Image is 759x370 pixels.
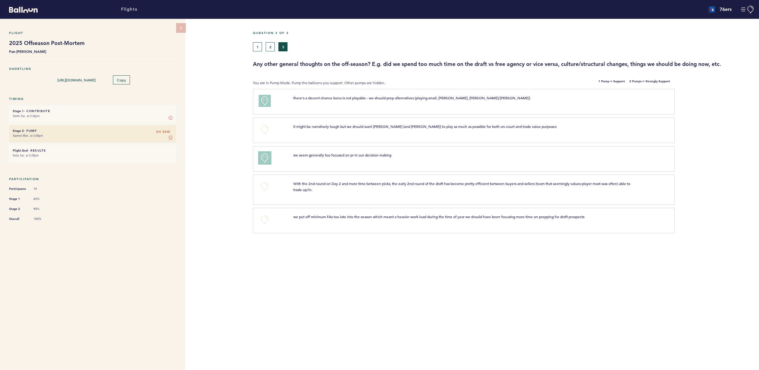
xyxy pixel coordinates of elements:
h6: - Pump [13,129,172,133]
span: Copy [117,77,126,82]
small: Flight End [13,149,28,152]
button: 1 [253,42,262,51]
h6: - Results [13,149,172,152]
button: Manage Account [741,6,754,13]
span: 90% [33,207,52,211]
span: +1 [263,97,267,103]
b: 1 Pump = Support [598,80,625,86]
time: Ends Tue. at 5:00pm [13,153,39,157]
span: 10 [33,187,52,191]
h3: Any other general thoughts on the off-season? E.g. did we spend too much time on the draft vs fre... [253,60,754,68]
button: 3 [278,42,288,51]
h5: Participation [9,177,176,181]
span: Stage 1 [9,196,27,202]
h5: Shortlink [9,67,176,71]
svg: Balloon [9,7,38,13]
b: 2 Pumps = Strongly Support [629,80,670,86]
h5: Question 3 of 3 [253,31,754,35]
span: Participants [9,186,27,192]
a: Flights [121,6,137,13]
button: +1 [259,95,271,107]
time: Started Mon. at 5:00pm [13,134,43,138]
span: 60% [33,197,52,201]
b: Fan-[PERSON_NAME] [9,48,176,54]
span: Overall [9,216,27,222]
button: Copy [113,75,130,84]
button: 2 [266,42,275,51]
h1: 2025 Offseason Post-Mortem [9,39,176,47]
h5: Timing [9,97,176,101]
small: Stage 2 [13,129,24,133]
span: With the 2nd round on Day 2 and more time between picks, the early 2nd round of the draft has bec... [293,181,631,192]
span: there's a decent chance bona is not playable - we should prep alternatives (playing small, [PERSO... [293,95,530,100]
span: 2H 56M [156,129,170,135]
span: +1 [263,154,267,160]
h4: 76ers [720,6,732,13]
h5: Flight [9,31,176,35]
span: 100% [33,217,52,221]
span: we seem generally too focused on pr in our decision making [293,152,391,157]
h6: - Contribute [13,109,172,113]
a: Balloon [5,6,38,12]
button: +1 [259,152,271,164]
time: Starts Tue. at 2:56pm [13,114,40,118]
span: we put off minimum FAs too late into the season which meant a heavier work load during the time o... [293,214,584,219]
small: Stage 1 [13,109,24,113]
span: it might be narratively tough but we should want [PERSON_NAME] (and [PERSON_NAME]) to play as muc... [293,124,556,129]
p: You are in Pump Mode. Pump the balloons you support. Other pumps are hidden. [253,80,501,86]
span: Stage 2 [9,206,27,212]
